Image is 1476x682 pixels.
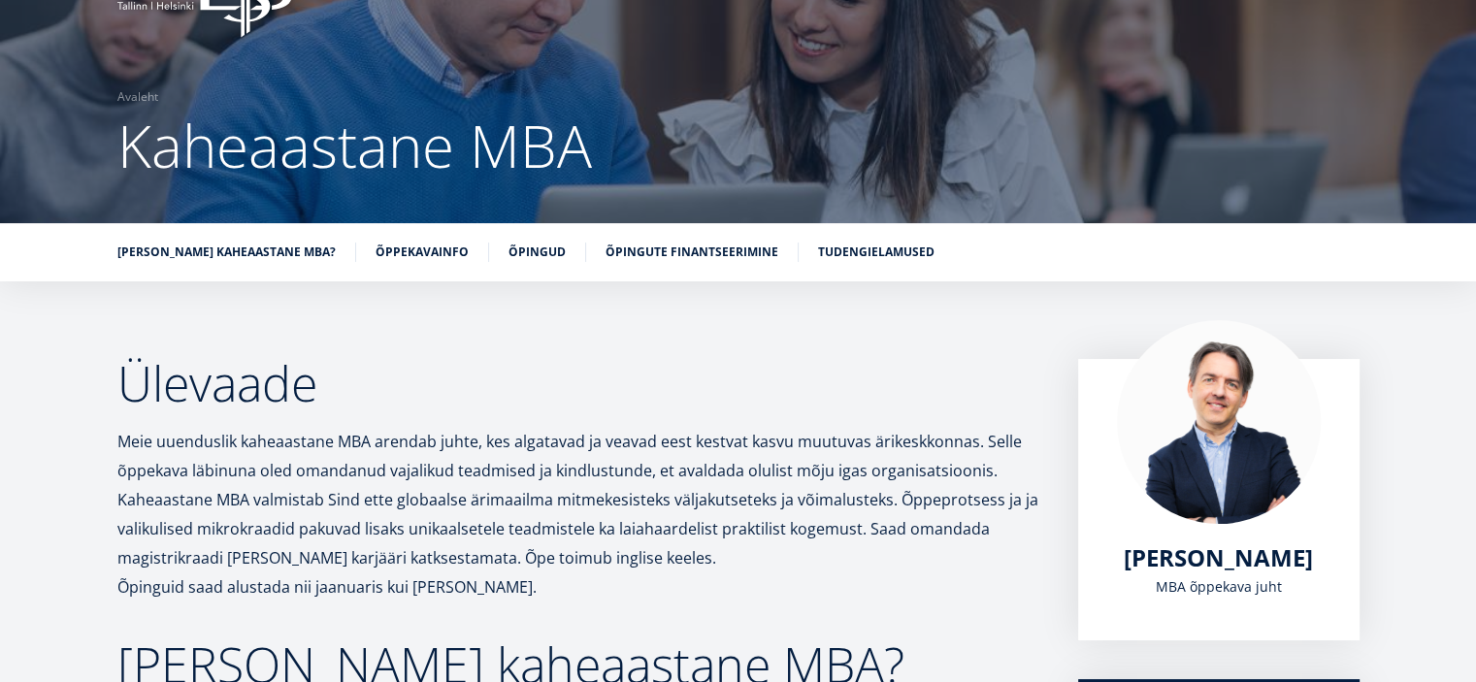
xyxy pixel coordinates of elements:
[22,241,285,258] span: Tehnoloogia ja innovatsiooni juhtimine (MBA)
[818,243,935,262] a: Tudengielamused
[117,106,592,185] span: Kaheaastane MBA
[117,359,1039,407] h2: Ülevaade
[5,216,17,229] input: Kaheaastane MBA
[461,1,549,18] span: Perekonnanimi
[1124,541,1313,573] span: [PERSON_NAME]
[5,242,17,254] input: Tehnoloogia ja innovatsiooni juhtimine (MBA)
[117,243,336,262] a: [PERSON_NAME] kaheaastane MBA?
[1117,572,1321,601] div: MBA õppekava juht
[22,190,189,208] span: Üheaastane eestikeelne MBA
[117,427,1039,572] p: Meie uuenduslik kaheaastane MBA arendab juhte, kes algatavad ja veavad eest kestvat kasvu muutuva...
[22,215,127,233] span: Kaheaastane MBA
[1117,320,1321,524] img: Marko Rillo
[376,243,469,262] a: Õppekavainfo
[606,243,778,262] a: Õpingute finantseerimine
[1124,543,1313,572] a: [PERSON_NAME]
[508,243,566,262] a: Õpingud
[117,87,158,107] a: Avaleht
[117,572,1039,601] p: Õpinguid saad alustada nii jaanuaris kui [PERSON_NAME].
[5,191,17,204] input: Üheaastane eestikeelne MBA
